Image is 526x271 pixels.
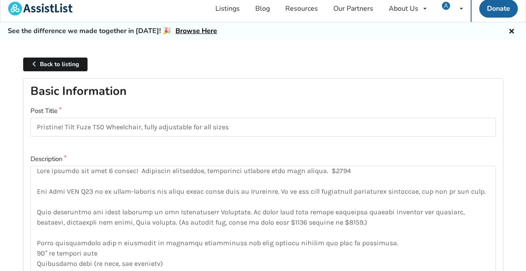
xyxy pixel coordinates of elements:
[30,84,496,99] h2: Basic Information
[23,58,88,72] a: Back to listing
[8,2,73,15] img: assistlist-logo
[175,26,217,36] a: Browse Here
[389,5,418,12] div: About Us
[30,154,496,164] label: Description
[30,106,496,116] label: Post Title
[8,27,217,36] h5: See the difference we made together in [DATE]! 🎉
[442,2,450,10] img: user icon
